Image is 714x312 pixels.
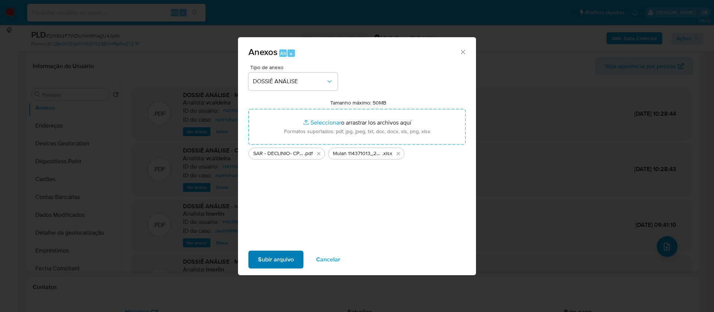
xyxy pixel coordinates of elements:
[250,65,340,70] span: Tipo de anexo
[394,149,403,158] button: Eliminar Mulan 114371013_2025_10_09_15_02_56.xlsx
[248,145,466,160] ul: Archivos seleccionados
[330,99,386,106] label: Tamanho máximo: 50MB
[306,251,350,268] button: Cancelar
[253,150,304,157] span: SAR - DECLINIO- CPF 47652934672 - [PERSON_NAME]
[290,50,292,57] span: a
[280,50,286,57] span: Alt
[304,150,313,157] span: .pdf
[248,45,277,58] span: Anexos
[333,150,382,157] span: Mulan 114371013_2025_10_09_15_02_56
[248,73,338,90] button: DOSSIÊ ANÁLISE
[253,78,326,85] span: DOSSIÊ ANÁLISE
[459,48,466,55] button: Cerrar
[316,251,340,268] span: Cancelar
[314,149,323,158] button: Eliminar SAR - DECLINIO- CPF 47652934672 - WILSON DIVINO PEREIRA BORGES.pdf
[258,251,294,268] span: Subir arquivo
[382,150,392,157] span: .xlsx
[248,251,303,268] button: Subir arquivo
